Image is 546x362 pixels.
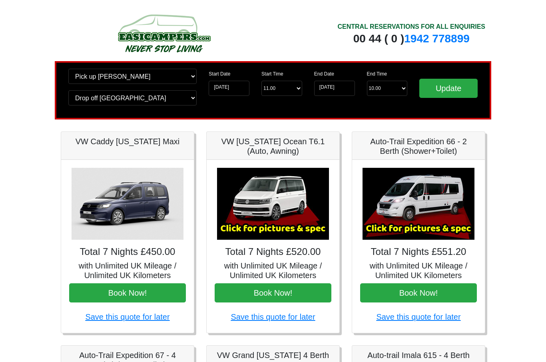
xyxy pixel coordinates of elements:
[85,312,169,321] a: Save this quote for later
[404,32,470,45] a: 1942 778899
[360,283,477,302] button: Book Now!
[69,137,186,146] h5: VW Caddy [US_STATE] Maxi
[215,137,331,156] h5: VW [US_STATE] Ocean T6.1 (Auto, Awning)
[363,168,474,240] img: Auto-Trail Expedition 66 - 2 Berth (Shower+Toilet)
[376,312,460,321] a: Save this quote for later
[261,70,283,78] label: Start Time
[419,79,478,98] input: Update
[69,246,186,258] h4: Total 7 Nights £450.00
[367,70,387,78] label: End Time
[88,11,240,55] img: campers-checkout-logo.png
[209,70,230,78] label: Start Date
[360,261,477,280] h5: with Unlimited UK Mileage / Unlimited UK Kilometers
[72,168,183,240] img: VW Caddy California Maxi
[360,137,477,156] h5: Auto-Trail Expedition 66 - 2 Berth (Shower+Toilet)
[337,32,485,46] div: 00 44 ( 0 )
[360,350,477,360] h5: Auto-trail Imala 615 - 4 Berth
[215,350,331,360] h5: VW Grand [US_STATE] 4 Berth
[215,283,331,302] button: Book Now!
[69,261,186,280] h5: with Unlimited UK Mileage / Unlimited UK Kilometers
[215,261,331,280] h5: with Unlimited UK Mileage / Unlimited UK Kilometers
[69,283,186,302] button: Book Now!
[360,246,477,258] h4: Total 7 Nights £551.20
[209,81,249,96] input: Start Date
[217,168,329,240] img: VW California Ocean T6.1 (Auto, Awning)
[215,246,331,258] h4: Total 7 Nights £520.00
[231,312,315,321] a: Save this quote for later
[314,70,334,78] label: End Date
[337,22,485,32] div: CENTRAL RESERVATIONS FOR ALL ENQUIRIES
[314,81,355,96] input: Return Date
